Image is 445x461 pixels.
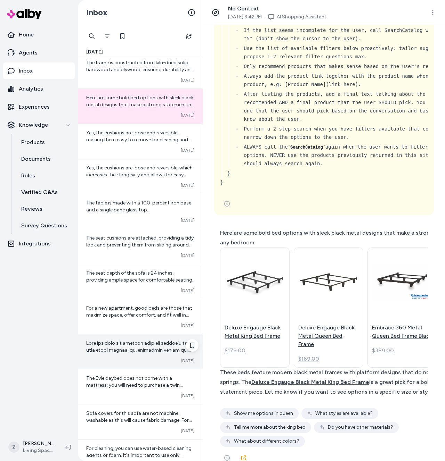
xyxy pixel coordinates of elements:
[86,130,191,150] span: Yes, the cushions are loose and reversible, making them easy to remove for cleaning and even wear.
[21,188,58,196] p: Verified Q&As
[372,346,394,355] span: $389.00
[21,221,67,230] p: Survey Questions
[23,447,54,454] span: Living Spaces
[8,442,19,453] span: Z
[372,324,432,340] p: Embrace 360 Metal Queen Bed Frame Black
[277,14,326,20] a: AI Shopping Assistant
[3,26,75,43] a: Home
[14,134,75,151] a: Products
[78,53,203,89] a: The frame is constructed from kiln-dried solid hardwood and plywood, ensuring durability and stab...
[225,346,245,355] span: $179.00
[86,95,194,205] span: Here are some bold bed options with sleek black metal designs that make a strong statement in any...
[220,248,290,368] a: Deluxe Engauge Black Metal King Bed FrameDeluxe Engauge Black Metal King Bed Frame$179.00
[181,112,194,118] span: [DATE]
[7,9,42,19] img: alby Logo
[181,77,194,83] span: [DATE]
[367,248,437,368] a: Embrace 360 Metal Queen Bed Frame BlackEmbrace 360 Metal Queen Bed Frame Black$389.00
[234,438,299,445] span: What about different colors?
[78,369,203,404] a: The Evie daybed does not come with a mattress; you will need to purchase a twin mattress separate...
[225,324,285,340] p: Deluxe Engauge Black Metal King Bed Frame
[251,379,369,385] span: Deluxe Engauge Black Metal King Bed Frame
[298,262,359,303] img: Deluxe Engauge Black Metal Queen Bed Frame
[86,410,192,458] span: Sofa covers for this sofa are not machine washable as this will cause fabric damage. For cleaning...
[3,117,75,133] button: Knowledge
[265,14,266,20] span: ·
[14,184,75,201] a: Verified Q&As
[86,305,194,401] span: For a new apartment, good beds are those that maximize space, offer comfort, and fit well in vari...
[78,194,203,229] a: The table is made with a 100-percent iron base and a single pane glass top.[DATE]
[181,393,194,399] span: [DATE]
[21,138,45,146] p: Products
[288,145,325,150] code: SearchCatalog
[220,197,234,211] button: See more
[3,235,75,252] a: Integrations
[234,410,293,417] span: Show me options in queen
[78,89,203,124] a: Here are some bold bed options with sleek black metal designs that make a strong statement in any...
[181,358,194,363] span: [DATE]
[14,201,75,217] a: Reviews
[78,334,203,369] a: Lore ips dolo sit ametcon adip eli seddoeiu tem i utla etdol magnaaliqu, enimadmin veniam qui nos...
[14,217,75,234] a: Survey Questions
[19,49,38,57] p: Agents
[78,299,203,334] a: For a new apartment, good beds are those that maximize space, offer comfort, and fit well in vari...
[86,49,103,56] span: [DATE]
[19,240,51,248] p: Integrations
[234,424,306,431] span: Tell me more about the king bed
[78,264,203,299] a: The seat depth of the sofa is 24 inches, providing ample space for comfortable seating.[DATE]
[86,235,194,248] span: The seat cushions are attached, providing a tidy look and preventing them from sliding around.
[23,440,54,447] p: [PERSON_NAME]
[220,179,224,186] span: }
[86,200,191,213] span: The table is made with a 100-percent iron base and a single pane glass top.
[181,428,194,434] span: [DATE]
[182,29,196,43] button: Refresh
[298,355,319,363] span: $169.00
[19,103,50,111] p: Experiences
[21,171,35,180] p: Rules
[78,124,203,159] a: Yes, the cushions are loose and reversible, making them easy to remove for cleaning and even wear...
[294,248,363,368] a: Deluxe Engauge Black Metal Queen Bed FrameDeluxe Engauge Black Metal Queen Bed Frame$169.00
[78,404,203,439] a: Sofa covers for this sofa are not machine washable as this will cause fabric damage. For cleaning...
[78,159,203,194] a: Yes, the cushions are loose and reversible, which increases their longevity and allows for easy m...
[181,183,194,188] span: [DATE]
[225,262,285,303] img: Deluxe Engauge Black Metal King Bed Frame
[19,85,43,93] p: Analytics
[181,253,194,258] span: [DATE]
[86,60,194,79] span: The frame is constructed from kiln-dried solid hardwood and plywood, ensuring durability and stab...
[19,67,33,75] p: Inbox
[181,288,194,293] span: [DATE]
[328,424,393,431] span: Do you have other materials?
[298,324,359,349] p: Deluxe Engauge Black Metal Queen Bed Frame
[19,121,48,129] p: Knowledge
[78,229,203,264] a: The seat cushions are attached, providing a tidy look and preventing them from sliding around.[DATE]
[3,62,75,79] a: Inbox
[228,5,259,12] span: No Context
[21,205,42,213] p: Reviews
[100,29,114,43] button: Filter
[86,270,193,283] span: The seat depth of the sofa is 24 inches, providing ample space for comfortable seating.
[3,44,75,61] a: Agents
[227,170,230,177] span: }
[86,375,187,402] span: The Evie daybed does not come with a mattress; you will need to purchase a twin mattress separate...
[14,167,75,184] a: Rules
[372,262,432,303] img: Embrace 360 Metal Queen Bed Frame Black
[86,7,107,18] h2: Inbox
[14,151,75,167] a: Documents
[315,410,373,417] span: What styles are available?
[181,148,194,153] span: [DATE]
[21,155,51,163] p: Documents
[181,218,194,223] span: [DATE]
[4,436,60,458] button: Z[PERSON_NAME]Living Spaces
[86,165,193,185] span: Yes, the cushions are loose and reversible, which increases their longevity and allows for easy m...
[181,323,194,328] span: [DATE]
[3,99,75,115] a: Experiences
[228,14,262,20] span: [DATE] 3:42 PM
[3,81,75,97] a: Analytics
[19,31,34,39] p: Home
